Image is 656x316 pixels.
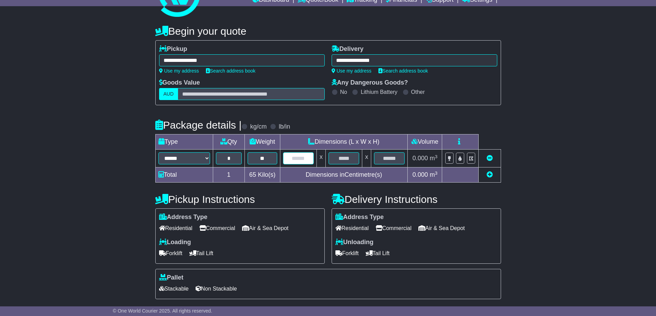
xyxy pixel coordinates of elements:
[340,89,347,95] label: No
[189,248,214,259] span: Tail Lift
[249,171,256,178] span: 65
[159,223,192,233] span: Residential
[242,223,289,233] span: Air & Sea Depot
[335,214,384,221] label: Address Type
[335,223,369,233] span: Residential
[487,171,493,178] a: Add new item
[159,214,208,221] label: Address Type
[245,167,280,183] td: Kilo(s)
[159,283,189,294] span: Stackable
[280,134,408,150] td: Dimensions (L x W x H)
[155,134,213,150] td: Type
[316,150,325,167] td: x
[159,248,183,259] span: Forklift
[413,171,428,178] span: 0.000
[408,134,442,150] td: Volume
[435,171,438,176] sup: 3
[378,68,428,74] a: Search address book
[413,155,428,162] span: 0.000
[361,89,397,95] label: Lithium Battery
[250,123,267,131] label: kg/cm
[411,89,425,95] label: Other
[279,123,290,131] label: lb/in
[159,88,178,100] label: AUD
[418,223,465,233] span: Air & Sea Depot
[159,239,191,246] label: Loading
[376,223,412,233] span: Commercial
[435,154,438,159] sup: 3
[332,79,408,87] label: Any Dangerous Goods?
[113,308,212,314] span: © One World Courier 2025. All rights reserved.
[159,79,200,87] label: Goods Value
[206,68,256,74] a: Search address book
[159,274,184,282] label: Pallet
[335,248,359,259] span: Forklift
[155,25,501,37] h4: Begin your quote
[335,239,374,246] label: Unloading
[487,155,493,162] a: Remove this item
[280,167,408,183] td: Dimensions in Centimetre(s)
[155,194,325,205] h4: Pickup Instructions
[213,134,245,150] td: Qty
[199,223,235,233] span: Commercial
[196,283,237,294] span: Non Stackable
[213,167,245,183] td: 1
[159,45,187,53] label: Pickup
[245,134,280,150] td: Weight
[332,68,372,74] a: Use my address
[155,167,213,183] td: Total
[155,119,242,131] h4: Package details |
[430,171,438,178] span: m
[159,68,199,74] a: Use my address
[430,155,438,162] span: m
[332,194,501,205] h4: Delivery Instructions
[332,45,364,53] label: Delivery
[362,150,371,167] td: x
[366,248,390,259] span: Tail Lift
